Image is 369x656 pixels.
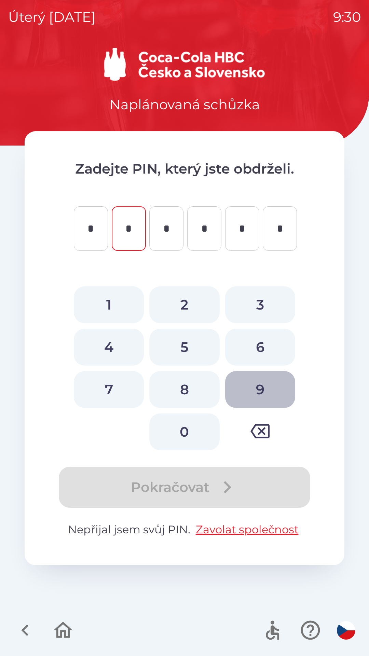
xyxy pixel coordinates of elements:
[74,286,144,323] button: 1
[109,94,260,115] p: Naplánovaná schůzka
[52,521,317,538] p: Nepřijal jsem svůj PIN.
[25,48,344,81] img: Logo
[74,371,144,408] button: 7
[337,621,355,640] img: cs flag
[225,286,295,323] button: 3
[74,329,144,366] button: 4
[225,329,295,366] button: 6
[8,7,96,27] p: úterý [DATE]
[149,413,219,450] button: 0
[149,371,219,408] button: 8
[52,159,317,179] p: Zadejte PIN, který jste obdrželi.
[149,286,219,323] button: 2
[149,329,219,366] button: 5
[333,7,361,27] p: 9:30
[225,371,295,408] button: 9
[193,521,301,538] button: Zavolat společnost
